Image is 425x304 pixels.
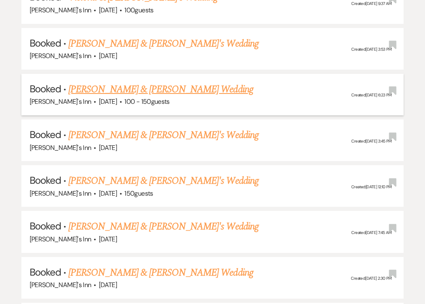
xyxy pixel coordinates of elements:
[30,37,61,49] span: Booked
[99,97,117,106] span: [DATE]
[30,51,91,60] span: [PERSON_NAME]'s Inn
[30,266,61,278] span: Booked
[124,97,169,106] span: 100 - 150 guests
[30,128,61,141] span: Booked
[30,6,91,14] span: [PERSON_NAME]'s Inn
[68,219,259,234] a: [PERSON_NAME] & [PERSON_NAME]'s Wedding
[124,6,153,14] span: 100 guests
[351,230,391,235] span: Created: [DATE] 7:45 AM
[99,235,117,243] span: [DATE]
[351,1,391,6] span: Created: [DATE] 9:37 AM
[30,174,61,187] span: Booked
[68,265,253,280] a: [PERSON_NAME] & [PERSON_NAME] Wedding
[68,82,253,97] a: [PERSON_NAME] & [PERSON_NAME] Wedding
[30,220,61,232] span: Booked
[351,138,391,144] span: Created: [DATE] 3:45 PM
[99,6,117,14] span: [DATE]
[30,82,61,95] span: Booked
[351,47,391,52] span: Created: [DATE] 3:53 PM
[30,281,91,289] span: [PERSON_NAME]'s Inn
[68,128,259,143] a: [PERSON_NAME] & [PERSON_NAME]'s Wedding
[351,184,391,189] span: Created: [DATE] 12:10 PM
[30,235,91,243] span: [PERSON_NAME]'s Inn
[30,189,91,198] span: [PERSON_NAME]'s Inn
[99,281,117,289] span: [DATE]
[68,173,259,188] a: [PERSON_NAME] & [PERSON_NAME]'s Wedding
[99,51,117,60] span: [DATE]
[351,276,391,281] span: Created: [DATE] 2:30 PM
[30,143,91,152] span: [PERSON_NAME]'s Inn
[68,36,259,51] a: [PERSON_NAME] & [PERSON_NAME]'s Wedding
[99,189,117,198] span: [DATE]
[99,143,117,152] span: [DATE]
[30,97,91,106] span: [PERSON_NAME]'s Inn
[124,189,153,198] span: 150 guests
[351,93,391,98] span: Created: [DATE] 6:23 PM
